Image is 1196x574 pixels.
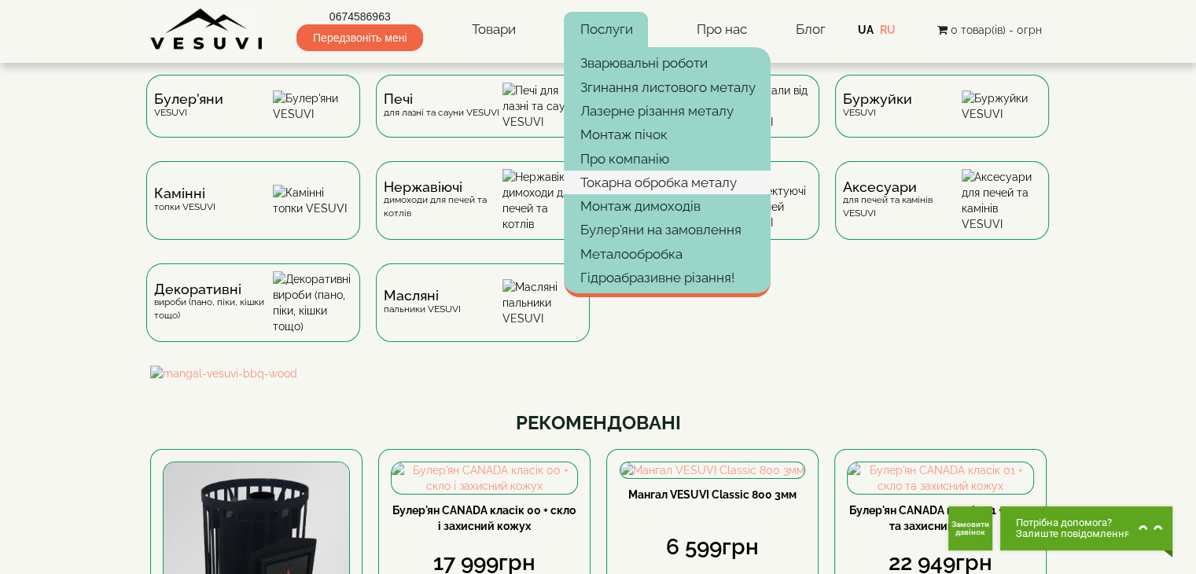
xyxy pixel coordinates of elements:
[384,181,502,220] div: димоходи для печей та котлів
[150,366,1047,381] img: mangal-vesuvi-bbq-wood
[273,185,352,216] img: Камінні топки VESUVI
[154,93,223,105] span: Булер'яни
[273,90,352,122] img: Булер'яни VESUVI
[619,532,806,563] div: 6 599грн
[880,24,896,36] a: RU
[502,279,582,326] img: Масляні пальники VESUVI
[154,283,273,296] span: Декоративні
[138,161,368,263] a: Каміннітопки VESUVI Камінні топки VESUVI
[681,12,763,48] a: Про нас
[858,24,874,36] a: UA
[384,181,502,193] span: Нержавіючі
[564,123,771,146] a: Монтаж пічок
[732,171,811,230] img: Комплектуючі для печей VESUVI
[564,51,771,75] a: Зварювальні роботи
[564,171,771,194] a: Токарна обробка металу
[1016,517,1130,528] span: Потрібна допомога?
[1000,506,1172,550] button: Chat button
[150,8,264,51] img: Завод VESUVI
[848,462,1033,494] img: Булер'ян CANADA класік 01 + скло та захисний кожух
[154,187,215,213] div: топки VESUVI
[843,181,962,220] div: для печей та камінів VESUVI
[368,161,598,263] a: Нержавіючідимоходи для печей та котлів Нержавіючі димоходи для печей та котлів
[628,488,797,501] a: Мангал VESUVI Classic 800 3мм
[273,271,352,334] img: Декоративні вироби (пано, піки, кішки тощо)
[962,90,1041,122] img: Буржуйки VESUVI
[843,93,912,105] span: Буржуйки
[154,187,215,200] span: Камінні
[951,521,989,536] span: Замовити дзвінок
[849,504,1031,532] a: Булер'ян CANADA класік 01 + скло та захисний кожух
[564,194,771,218] a: Монтаж димоходів
[932,21,1046,39] button: 0 товар(ів) - 0грн
[154,93,223,119] div: VESUVI
[962,169,1041,232] img: Аксесуари для печей та камінів VESUVI
[620,462,804,478] img: Мангал VESUVI Classic 800 3мм
[392,462,577,494] img: Булер'ян CANADA класік 00 + скло і захисний кожух
[384,93,499,119] div: для лазні та сауни VESUVI
[154,283,273,322] div: вироби (пано, піки, кішки тощо)
[564,75,771,99] a: Згинання листового металу
[843,181,962,193] span: Аксесуари
[368,75,598,161] a: Печідля лазні та сауни VESUVI Печі для лазні та сауни VESUVI
[296,9,423,24] a: 0674586963
[138,75,368,161] a: Булер'яниVESUVI Булер'яни VESUVI
[827,161,1057,263] a: Аксесуаридля печей та камінів VESUVI Аксесуари для печей та камінів VESUVI
[296,24,423,51] span: Передзвоніть мені
[138,263,368,366] a: Декоративнівироби (пано, піки, кішки тощо) Декоративні вироби (пано, піки, кішки тощо)
[827,75,1057,161] a: БуржуйкиVESUVI Буржуйки VESUVI
[564,147,771,171] a: Про компанію
[384,289,461,302] span: Масляні
[502,83,582,130] img: Печі для лазні та сауни VESUVI
[384,93,499,105] span: Печі
[564,266,771,289] a: Гідроабразивне різання!
[732,83,811,130] img: Мангали від заводу VESUVI
[795,21,825,37] a: Блог
[564,99,771,123] a: Лазерне різання металу
[368,263,598,366] a: Масляніпальники VESUVI Масляні пальники VESUVI
[564,218,771,241] a: Булер'яни на замовлення
[564,242,771,266] a: Металообробка
[948,506,992,550] button: Get Call button
[392,504,576,532] a: Булер'ян CANADA класік 00 + скло і захисний кожух
[456,12,532,48] a: Товари
[502,169,582,232] img: Нержавіючі димоходи для печей та котлів
[843,93,912,119] div: VESUVI
[1016,528,1130,539] span: Залиште повідомлення
[564,12,648,48] a: Послуги
[950,24,1041,36] span: 0 товар(ів) - 0грн
[384,289,461,315] div: пальники VESUVI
